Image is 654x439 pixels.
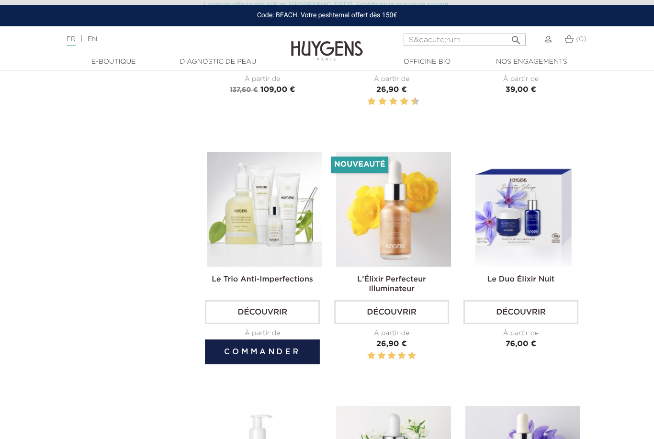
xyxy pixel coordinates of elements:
div: | [62,34,265,45]
a: Diagnostic de peau [170,57,266,67]
label: 2 [378,350,385,362]
div: À partir de [334,74,449,84]
a: E-Boutique [66,57,161,67]
i:  [510,32,522,43]
label: 3 [388,350,395,362]
label: 1 [367,350,375,362]
a: L'Élixir Perfecteur Illuminateur [357,276,426,293]
img: Huygens [291,25,363,62]
label: 7 [398,96,400,108]
a: FR [67,36,76,46]
a: Découvrir [463,300,578,324]
label: 2 [369,96,374,108]
a: EN [88,36,97,43]
a: Nos engagements [484,57,579,67]
label: 6 [391,96,396,108]
a: Le Trio Anti-Imperfections [212,276,313,283]
label: 10 [413,96,417,108]
label: 3 [376,96,378,108]
div: À partir de [205,74,320,84]
span: 109,00 € [260,86,295,94]
span: 26,90 € [376,340,407,348]
label: 4 [380,96,385,108]
div: À partir de [463,328,578,338]
div: À partir de [205,328,320,338]
span: 26,90 € [376,86,407,94]
div: À partir de [463,74,578,84]
div: À partir de [334,328,449,338]
label: 4 [398,350,406,362]
input: Rechercher [404,34,526,46]
li: Nouveauté [331,157,388,173]
a: Découvrir [205,300,320,324]
button: Commander [205,339,320,364]
span: 137,60 € [229,87,258,93]
a: Découvrir [334,300,449,324]
label: 1 [365,96,367,108]
label: 9 [409,96,411,108]
span: 76,00 € [506,340,536,348]
img: L'Élixir Perfecteur Illuminateur [336,152,451,267]
img: Le Duo Élixir Nuit [465,152,580,267]
span: 39,00 € [506,86,536,94]
label: 8 [402,96,406,108]
a: Le Duo Élixir Nuit [487,276,555,283]
label: 5 [387,96,389,108]
a: Officine Bio [379,57,475,67]
button:  [507,31,525,44]
label: 5 [408,350,416,362]
span: (0) [576,36,586,43]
